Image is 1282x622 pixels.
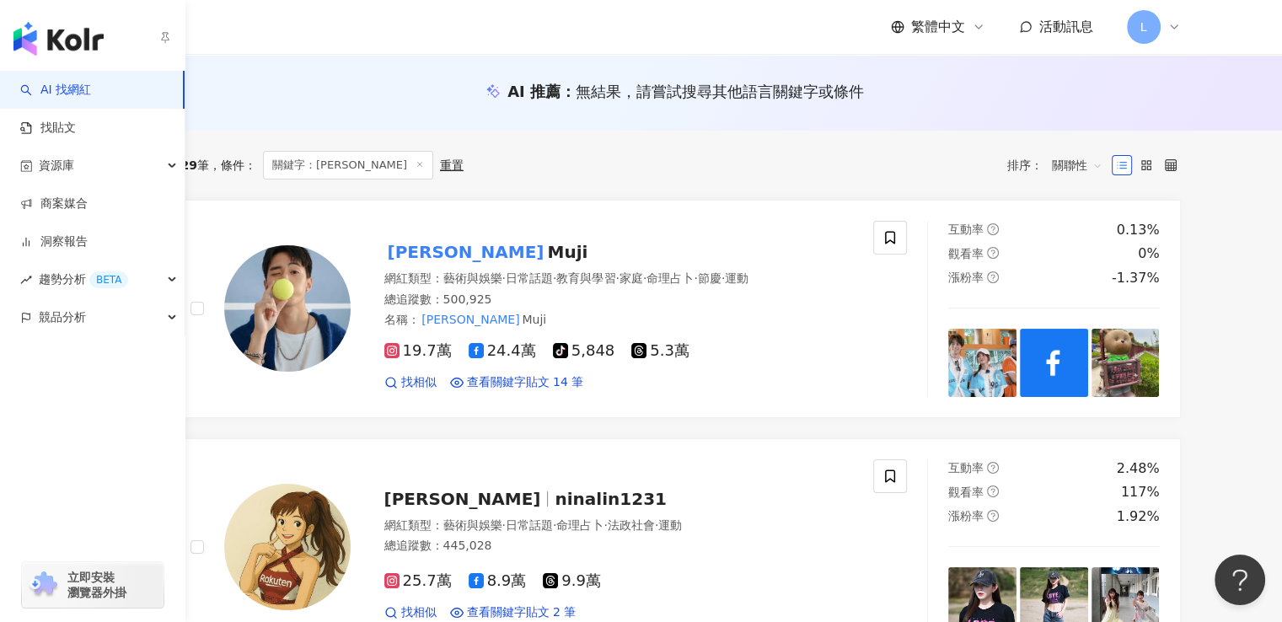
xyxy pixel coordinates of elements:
div: 0.13% [1117,221,1160,239]
div: 網紅類型 ： [384,271,854,287]
a: searchAI 找網紅 [20,82,91,99]
span: 關聯性 [1052,152,1102,179]
span: question-circle [987,510,999,522]
span: question-circle [987,247,999,259]
span: 命理占卜 [646,271,694,285]
span: 互動率 [948,223,984,236]
a: 洞察報告 [20,233,88,250]
span: 運動 [725,271,748,285]
mark: [PERSON_NAME] [384,239,548,265]
a: 找貼文 [20,120,76,137]
span: · [502,271,506,285]
span: 互動率 [948,461,984,475]
span: · [694,271,697,285]
span: rise [20,274,32,286]
span: 競品分析 [39,298,86,336]
span: 藝術與娛樂 [443,271,502,285]
span: 漲粉率 [948,509,984,523]
span: · [553,271,556,285]
a: 查看關鍵字貼文 2 筆 [450,604,577,621]
span: question-circle [987,462,999,474]
a: 找相似 [384,374,437,391]
div: BETA [89,271,128,288]
span: · [502,518,506,532]
span: 日常話題 [506,271,553,285]
a: 商案媒合 [20,196,88,212]
div: 1.92% [1117,507,1160,526]
img: post-image [948,329,1016,397]
span: 8.9萬 [469,572,527,590]
span: · [655,518,658,532]
span: L [1140,18,1147,36]
span: Muji [522,313,546,326]
span: 觀看率 [948,247,984,260]
span: 節慶 [698,271,721,285]
span: · [643,271,646,285]
span: 法政社會 [608,518,655,532]
span: 繁體中文 [911,18,965,36]
div: AI 推薦 ： [507,81,864,102]
img: KOL Avatar [224,484,351,610]
img: chrome extension [27,571,60,598]
span: question-circle [987,271,999,283]
div: 排序： [1007,152,1112,179]
span: 9.9萬 [543,572,601,590]
span: · [615,271,619,285]
div: 重置 [440,158,464,172]
span: 找相似 [401,604,437,621]
div: -1.37% [1112,269,1160,287]
a: KOL Avatar[PERSON_NAME]Muji網紅類型：藝術與娛樂·日常話題·教育與學習·家庭·命理占卜·節慶·運動總追蹤數：500,925名稱：[PERSON_NAME]Muji19.... [169,200,1181,418]
a: chrome extension立即安裝 瀏覽器外掛 [22,562,164,608]
span: 找相似 [401,374,437,391]
span: 觀看率 [948,485,984,499]
span: ninalin1231 [555,489,666,509]
span: 漲粉率 [948,271,984,284]
span: 19.7萬 [384,342,452,360]
span: 5,848 [553,342,615,360]
span: · [553,518,556,532]
img: post-image [1020,329,1088,397]
span: 家庭 [620,271,643,285]
span: Muji [547,242,587,262]
span: question-circle [987,485,999,497]
iframe: Help Scout Beacon - Open [1215,555,1265,605]
div: 0% [1138,244,1159,263]
span: 立即安裝 瀏覽器外掛 [67,570,126,600]
span: 活動訊息 [1039,19,1093,35]
img: logo [13,22,104,56]
span: 運動 [658,518,682,532]
div: 117% [1121,483,1160,501]
span: [PERSON_NAME] [384,489,541,509]
img: post-image [1092,329,1160,397]
a: 查看關鍵字貼文 14 筆 [450,374,584,391]
span: 趨勢分析 [39,260,128,298]
span: 教育與學習 [556,271,615,285]
span: 關鍵字：[PERSON_NAME] [263,151,433,180]
span: 名稱 ： [384,310,547,329]
span: 條件 ： [209,158,256,172]
span: 25.7萬 [384,572,452,590]
div: 2.48% [1117,459,1160,478]
span: 命理占卜 [556,518,603,532]
a: 找相似 [384,604,437,621]
div: 總追蹤數 ： 445,028 [384,538,854,555]
span: 日常話題 [506,518,553,532]
span: 查看關鍵字貼文 2 筆 [467,604,577,621]
span: 5.3萬 [631,342,689,360]
div: 網紅類型 ： [384,517,854,534]
img: KOL Avatar [224,245,351,372]
span: · [721,271,725,285]
span: 資源庫 [39,147,74,185]
span: · [603,518,607,532]
span: 29 [181,158,197,172]
span: 查看關鍵字貼文 14 筆 [467,374,584,391]
div: 共 筆 [169,158,209,172]
span: 藝術與娛樂 [443,518,502,532]
div: 總追蹤數 ： 500,925 [384,292,854,308]
span: question-circle [987,223,999,235]
span: 無結果，請嘗試搜尋其他語言關鍵字或條件 [576,83,864,100]
span: 24.4萬 [469,342,536,360]
mark: [PERSON_NAME] [420,310,523,329]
